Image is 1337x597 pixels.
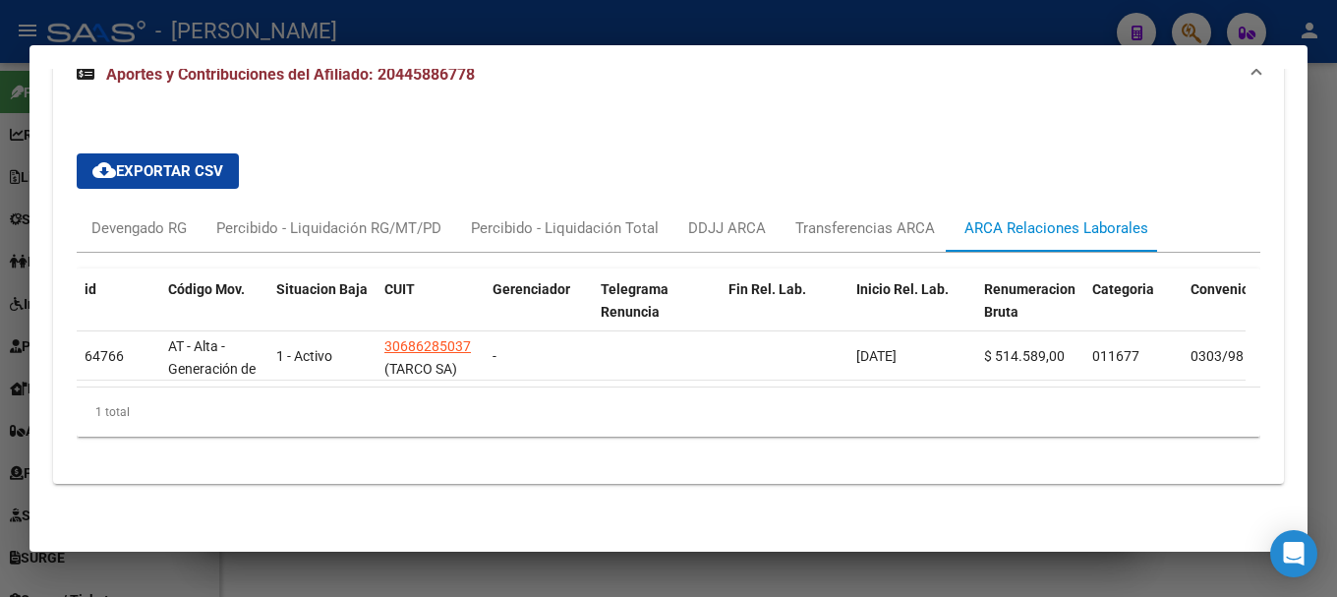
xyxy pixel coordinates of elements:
[384,281,415,297] span: CUIT
[106,65,475,84] span: Aportes y Contribuciones del Afiliado: 20445886778
[856,281,949,297] span: Inicio Rel. Lab.
[377,269,485,355] datatable-header-cell: CUIT
[1092,281,1154,297] span: Categoria
[77,388,1260,437] div: 1 total
[276,348,332,364] span: 1 - Activo
[493,348,496,364] span: -
[601,281,668,320] span: Telegrama Renuncia
[168,338,256,399] span: AT - Alta - Generación de clave
[91,217,187,239] div: Devengado RG
[493,281,570,297] span: Gerenciador
[92,158,116,182] mat-icon: cloud_download
[848,269,976,355] datatable-header-cell: Inicio Rel. Lab.
[77,153,239,189] button: Exportar CSV
[1183,269,1281,355] datatable-header-cell: Convenio
[964,217,1148,239] div: ARCA Relaciones Laborales
[384,338,471,354] span: 30686285037
[77,269,160,355] datatable-header-cell: id
[1191,348,1244,364] span: 0303/98
[471,217,659,239] div: Percibido - Liquidación Total
[593,269,721,355] datatable-header-cell: Telegrama Renuncia
[85,281,96,297] span: id
[721,269,848,355] datatable-header-cell: Fin Rel. Lab.
[85,348,124,364] span: 64766
[795,217,935,239] div: Transferencias ARCA
[1092,348,1139,364] span: 011677
[1270,530,1317,577] div: Open Intercom Messenger
[984,348,1065,364] span: $ 514.589,00
[688,217,766,239] div: DDJJ ARCA
[856,348,897,364] span: [DATE]
[384,361,457,377] span: (TARCO SA)
[1084,269,1183,355] datatable-header-cell: Categoria
[485,269,593,355] datatable-header-cell: Gerenciador
[984,281,1075,320] span: Renumeracion Bruta
[92,162,223,180] span: Exportar CSV
[268,269,377,355] datatable-header-cell: Situacion Baja
[976,269,1084,355] datatable-header-cell: Renumeracion Bruta
[728,281,806,297] span: Fin Rel. Lab.
[160,269,268,355] datatable-header-cell: Código Mov.
[1191,281,1250,297] span: Convenio
[216,217,441,239] div: Percibido - Liquidación RG/MT/PD
[276,281,368,297] span: Situacion Baja
[53,43,1284,106] mat-expansion-panel-header: Aportes y Contribuciones del Afiliado: 20445886778
[53,106,1284,484] div: Aportes y Contribuciones del Afiliado: 20445886778
[168,281,245,297] span: Código Mov.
